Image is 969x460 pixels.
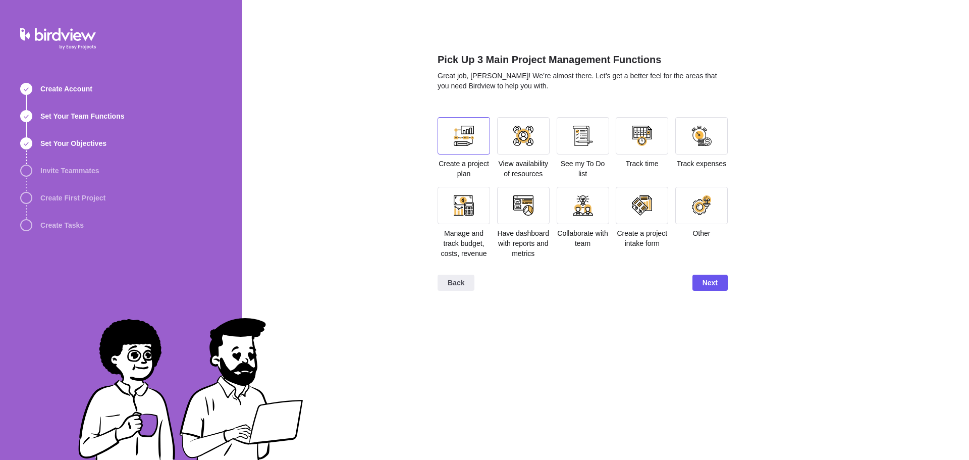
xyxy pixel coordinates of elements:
[557,229,608,247] span: Collaborate with team
[497,229,549,258] span: Have dashboard with reports and metrics
[40,138,106,148] span: Set Your Objectives
[626,160,659,168] span: Track time
[438,275,474,291] span: Back
[40,84,92,94] span: Create Account
[40,166,99,176] span: Invite Teammates
[438,53,728,71] h2: Pick Up 3 Main Project Management Functions
[677,160,726,168] span: Track expenses
[498,160,548,178] span: View availability of resources
[439,160,489,178] span: Create a project plan
[703,277,718,289] span: Next
[561,160,605,178] span: See my To Do list
[617,229,667,247] span: Create a project intake form
[40,220,84,230] span: Create Tasks
[40,111,124,121] span: Set Your Team Functions
[692,275,728,291] span: Next
[692,229,710,237] span: Other
[441,229,487,258] span: Manage and track budget, costs, revenue
[448,277,464,289] span: Back
[40,193,105,203] span: Create First Project
[438,72,717,90] span: Great job, [PERSON_NAME]! We’re almost there. Let’s get a better feel for the areas that you need...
